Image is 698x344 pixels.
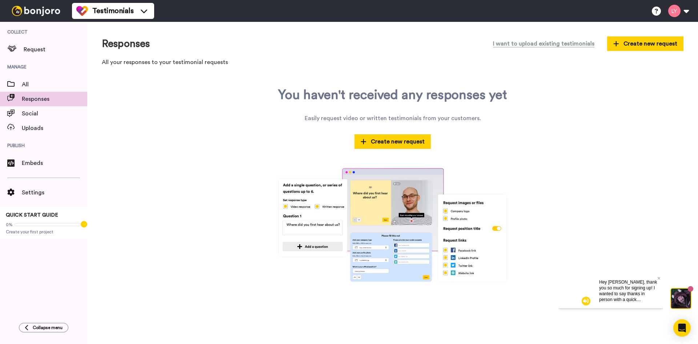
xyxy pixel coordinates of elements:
div: Easily request video or written testimonials from your customers. [305,114,481,123]
span: Create new request [361,137,425,146]
span: Testimonials [92,6,134,16]
span: Hey [PERSON_NAME], thank you so much for signing up! I wanted to say thanks in person with a quic... [41,6,99,81]
span: Uploads [22,124,87,133]
img: c638375f-eacb-431c-9714-bd8d08f708a7-1584310529.jpg [1,1,20,21]
img: tm-lp.jpg [275,166,510,284]
span: Request [24,45,87,54]
span: Create new request [613,39,677,48]
div: Tooltip anchor [81,221,87,228]
span: All [22,80,87,89]
span: Responses [22,95,87,103]
button: Collapse menu [19,323,68,332]
h1: Responses [102,38,150,50]
span: 0% [6,222,13,228]
button: I want to upload existing testimonials [488,36,600,51]
img: tm-color.svg [76,5,88,17]
img: bj-logo-header-white.svg [9,6,63,16]
div: You haven't received any responses yet [278,88,507,102]
button: Create new request [354,134,431,149]
span: Settings [22,188,87,197]
div: Open Intercom Messenger [673,319,691,337]
span: Social [22,109,87,118]
span: Embeds [22,159,87,167]
img: mute-white.svg [23,23,32,32]
span: Create your first project [6,229,81,235]
span: QUICK START GUIDE [6,213,58,218]
button: Create new request [607,36,683,51]
span: Collapse menu [33,325,63,331]
p: All your responses to your testimonial requests [102,58,683,67]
